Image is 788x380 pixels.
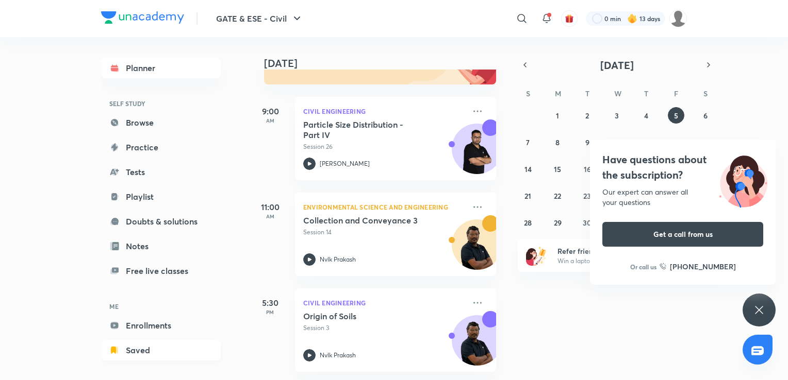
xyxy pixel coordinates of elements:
button: September 16, 2025 [579,161,596,177]
a: Saved [101,340,221,360]
span: [DATE] [600,58,634,72]
a: Playlist [101,186,221,207]
abbr: Monday [555,89,561,98]
p: Or call us [630,262,656,271]
p: Win a laptop, vouchers & more [557,256,684,266]
a: Practice [101,137,221,158]
button: September 3, 2025 [609,107,625,124]
button: September 15, 2025 [549,161,566,177]
abbr: September 10, 2025 [613,137,620,147]
p: AM [250,213,291,219]
abbr: September 2, 2025 [585,111,589,120]
p: Nvlk Prakash [320,255,356,264]
img: Avatar [452,225,502,274]
button: September 11, 2025 [638,134,654,150]
a: Company Logo [101,11,184,26]
img: avatar [565,14,574,23]
p: Civil Engineering [303,297,465,309]
abbr: September 29, 2025 [554,218,562,228]
button: September 28, 2025 [520,214,536,231]
button: September 1, 2025 [549,107,566,124]
h5: 11:00 [250,201,291,213]
h5: 5:30 [250,297,291,309]
h6: [PHONE_NUMBER] [670,261,736,272]
abbr: Wednesday [614,89,621,98]
a: Browse [101,112,221,133]
abbr: September 21, 2025 [524,191,531,201]
p: Session 14 [303,228,465,237]
abbr: September 3, 2025 [615,111,619,120]
a: Doubts & solutions [101,211,221,232]
abbr: Tuesday [585,89,589,98]
h6: ME [101,298,221,315]
p: Session 26 [303,142,465,151]
abbr: Saturday [703,89,708,98]
button: September 5, 2025 [668,107,684,124]
img: Avatar [452,129,502,179]
img: ttu_illustration_new.svg [711,152,776,208]
a: Free live classes [101,261,221,281]
button: September 30, 2025 [579,214,596,231]
p: PM [250,309,291,315]
h6: SELF STUDY [101,95,221,112]
button: Get a call from us [602,222,763,247]
h4: Have questions about the subscription? [602,152,763,183]
abbr: September 30, 2025 [583,218,592,228]
p: Nvlk Prakash [320,351,356,360]
img: Avatar [452,321,502,370]
h4: [DATE] [264,57,506,70]
abbr: September 6, 2025 [703,111,708,120]
button: September 2, 2025 [579,107,596,124]
h5: Particle Size Distribution - Part IV [303,119,432,140]
h5: Origin of Soils [303,311,432,321]
p: [PERSON_NAME] [320,159,370,168]
button: September 29, 2025 [549,214,566,231]
abbr: September 4, 2025 [644,111,648,120]
button: September 13, 2025 [697,134,714,150]
p: AM [250,117,291,124]
img: Anjali kumari [669,10,687,27]
abbr: September 1, 2025 [556,111,559,120]
button: September 21, 2025 [520,187,536,204]
h5: 9:00 [250,105,291,117]
a: Planner [101,58,221,78]
abbr: September 15, 2025 [554,164,561,174]
abbr: Friday [674,89,678,98]
button: avatar [561,10,578,27]
button: [DATE] [532,58,701,72]
abbr: September 8, 2025 [555,137,560,147]
abbr: September 12, 2025 [672,137,679,147]
button: September 8, 2025 [549,134,566,150]
h6: Refer friends [557,246,684,256]
abbr: September 23, 2025 [583,191,591,201]
abbr: September 11, 2025 [643,137,649,147]
p: Session 3 [303,323,465,333]
button: September 4, 2025 [638,107,654,124]
abbr: Thursday [644,89,648,98]
button: September 6, 2025 [697,107,714,124]
abbr: September 28, 2025 [524,218,532,228]
abbr: September 13, 2025 [702,137,709,147]
abbr: September 16, 2025 [584,164,591,174]
button: September 12, 2025 [668,134,684,150]
a: Notes [101,236,221,256]
abbr: September 14, 2025 [524,164,532,174]
a: Tests [101,162,221,182]
button: September 9, 2025 [579,134,596,150]
abbr: Sunday [526,89,530,98]
abbr: September 5, 2025 [674,111,678,120]
img: Company Logo [101,11,184,24]
button: September 23, 2025 [579,187,596,204]
h5: Collection and Conveyance 3 [303,215,432,226]
abbr: September 9, 2025 [585,137,589,147]
p: Environmental Science and Engineering [303,201,465,213]
button: September 22, 2025 [549,187,566,204]
a: [PHONE_NUMBER] [660,261,736,272]
button: September 10, 2025 [609,134,625,150]
abbr: September 7, 2025 [526,137,530,147]
abbr: September 22, 2025 [554,191,561,201]
p: Civil Engineering [303,105,465,117]
div: Our expert can answer all your questions [602,187,763,208]
img: referral [526,245,547,266]
button: September 7, 2025 [520,134,536,150]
